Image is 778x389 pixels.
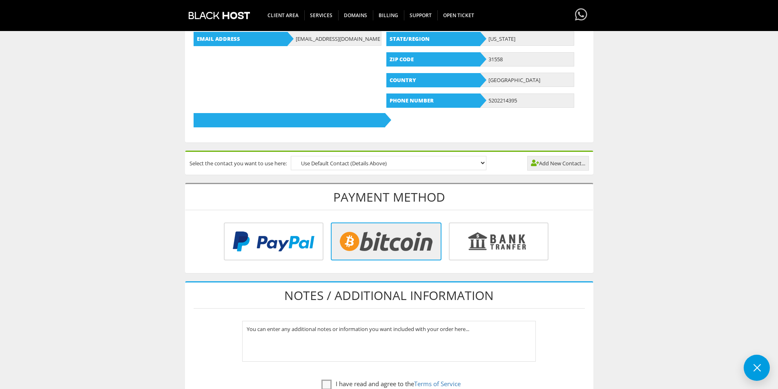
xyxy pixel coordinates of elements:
textarea: You can enter any additional notes or information you want included with your order here... [242,321,536,362]
b: Phone Number [386,93,480,108]
img: Bank%20Transfer.png [449,222,548,260]
h1: Notes / Additional Information [194,282,585,309]
b: State/Region [386,32,480,46]
div: Select the contact you want to use here: [185,152,593,174]
span: Open Ticket [437,10,480,20]
img: PayPal.png [224,222,323,260]
h1: Payment Method [185,184,593,210]
b: Country [386,73,480,87]
a: Add New Contact... [527,156,589,171]
span: Domains [338,10,373,20]
a: Terms of Service [414,380,461,388]
span: SERVICES [304,10,339,20]
span: Support [404,10,438,20]
label: I have read and agree to the [321,379,461,389]
img: Bitcoin.png [331,222,441,260]
b: Zip Code [386,52,480,67]
b: Email Address [194,32,288,46]
span: Billing [373,10,404,20]
span: CLIENT AREA [262,10,305,20]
